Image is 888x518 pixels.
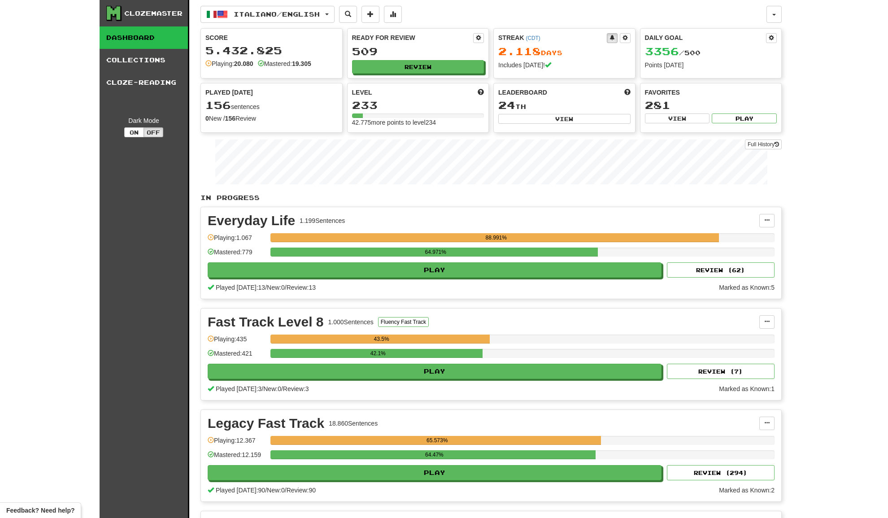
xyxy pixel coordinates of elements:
[300,216,345,225] div: 1.199 Sentences
[216,487,265,494] span: Played [DATE]: 90
[719,283,775,292] div: Marked as Known: 5
[712,113,777,123] button: Play
[273,450,595,459] div: 64.47%
[378,317,429,327] button: Fluency Fast Track
[339,6,357,23] button: Search sentences
[328,318,374,326] div: 1.000 Sentences
[100,71,188,94] a: Cloze-Reading
[205,33,338,42] div: Score
[205,59,253,68] div: Playing:
[208,349,266,364] div: Mastered: 421
[645,45,679,57] span: 3356
[205,114,338,123] div: New / Review
[263,385,281,392] span: New: 0
[329,419,378,428] div: 18.860 Sentences
[200,6,335,23] button: Italiano/English
[667,262,775,278] button: Review (62)
[267,284,285,291] span: New: 0
[208,248,266,262] div: Mastered: 779
[285,284,287,291] span: /
[208,436,266,451] div: Playing: 12.367
[352,60,484,74] button: Review
[216,385,261,392] span: Played [DATE]: 3
[667,465,775,480] button: Review (294)
[208,262,662,278] button: Play
[225,115,235,122] strong: 156
[205,100,338,111] div: sentences
[208,465,662,480] button: Play
[645,33,766,43] div: Daily Goal
[645,113,710,123] button: View
[6,506,74,515] span: Open feedback widget
[124,127,144,137] button: On
[200,193,782,202] p: In Progress
[352,118,484,127] div: 42.775 more points to level 234
[208,315,324,329] div: Fast Track Level 8
[498,46,631,57] div: Day s
[234,10,320,18] span: Italiano / English
[719,384,775,393] div: Marked as Known: 1
[645,88,777,97] div: Favorites
[205,88,253,97] span: Played [DATE]
[526,35,540,41] a: (CDT)
[265,487,267,494] span: /
[645,100,777,111] div: 281
[285,487,287,494] span: /
[208,450,266,465] div: Mastered: 12.159
[352,88,372,97] span: Level
[384,6,402,23] button: More stats
[205,99,231,111] span: 156
[124,9,183,18] div: Clozemaster
[261,385,263,392] span: /
[106,116,181,125] div: Dark Mode
[498,99,515,111] span: 24
[292,60,311,67] strong: 19.305
[100,26,188,49] a: Dashboard
[273,233,719,242] div: 88.991%
[273,349,483,358] div: 42.1%
[208,233,266,248] div: Playing: 1.067
[645,61,777,70] div: Points [DATE]
[287,284,316,291] span: Review: 13
[498,45,541,57] span: 2.118
[645,49,701,57] span: / 500
[478,88,484,97] span: Score more points to level up
[352,33,474,42] div: Ready for Review
[267,487,285,494] span: New: 0
[498,114,631,124] button: View
[208,335,266,349] div: Playing: 435
[216,284,265,291] span: Played [DATE]: 13
[205,115,209,122] strong: 0
[287,487,316,494] span: Review: 90
[352,46,484,57] div: 509
[205,45,338,56] div: 5.432.825
[265,284,267,291] span: /
[208,214,295,227] div: Everyday Life
[100,49,188,71] a: Collections
[234,60,253,67] strong: 20.080
[258,59,311,68] div: Mastered:
[361,6,379,23] button: Add sentence to collection
[208,364,662,379] button: Play
[745,139,782,149] a: Full History
[498,61,631,70] div: Includes [DATE]!
[273,248,598,257] div: 64.971%
[273,436,601,445] div: 65.573%
[208,417,324,430] div: Legacy Fast Track
[667,364,775,379] button: Review (7)
[144,127,163,137] button: Off
[498,33,607,42] div: Streak
[498,100,631,111] div: th
[624,88,631,97] span: This week in points, UTC
[352,100,484,111] div: 233
[498,88,547,97] span: Leaderboard
[283,385,309,392] span: Review: 3
[273,335,490,344] div: 43.5%
[281,385,283,392] span: /
[719,486,775,495] div: Marked as Known: 2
